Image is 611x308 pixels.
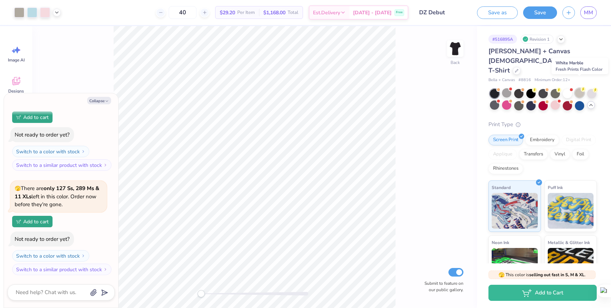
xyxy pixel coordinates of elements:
img: Add to cart [16,219,21,224]
div: Vinyl [550,149,570,160]
span: Puff Ink [548,184,563,191]
img: Back [448,41,462,56]
button: Collapse [87,97,111,104]
img: Metallic & Glitter Ink [548,248,594,284]
span: [PERSON_NAME] + Canvas [DEMOGRAPHIC_DATA]' Slouchy T-Shirt [488,47,589,75]
div: Back [451,59,460,66]
input: – – [169,6,197,19]
button: Save [523,6,557,19]
span: Minimum Order: 12 + [535,77,570,83]
label: Submit to feature on our public gallery. [421,280,463,293]
span: Bella + Canvas [488,77,515,83]
img: Switch to a color with stock [81,149,85,154]
button: Switch to a color with stock [12,146,89,157]
span: $1,168.00 [263,9,285,16]
img: Switch to a similar product with stock [103,163,108,167]
span: There are left in this color. Order now before they're gone. [15,185,99,208]
span: 🫣 [15,185,21,192]
span: Image AI [8,57,25,63]
span: $29.20 [220,9,235,16]
div: Revision 1 [521,35,553,44]
img: Switch to a similar product with stock [103,267,108,272]
strong: only 127 Ss, 289 Ms & 11 XLs [15,185,99,200]
span: Designs [8,88,24,94]
span: Fresh Prints Flash Color [556,66,602,72]
div: Screen Print [488,135,523,145]
span: Total [288,9,298,16]
button: Add to cart [12,216,53,227]
div: Digital Print [561,135,596,145]
div: Transfers [519,149,548,160]
button: Switch to a similar product with stock [12,159,111,171]
button: Switch to a color with stock [12,250,89,262]
div: Foil [572,149,589,160]
button: Add to Cart [488,285,597,301]
a: MM [580,6,597,19]
span: 🫣 [498,272,505,278]
input: Untitled Design [414,5,466,20]
img: Neon Ink [492,248,538,284]
div: Not ready to order yet? [15,131,70,138]
div: Embroidery [525,135,559,145]
div: Rhinestones [488,163,523,174]
span: This color is . [498,272,586,278]
button: Add to cart [12,111,53,123]
strong: selling out fast in S, M & XL [529,272,585,278]
div: White Marble [552,58,608,74]
div: Not ready to order yet? [15,235,70,243]
span: # 8816 [518,77,531,83]
img: Switch to a color with stock [81,254,85,258]
span: MM [584,9,593,17]
span: Standard [492,184,511,191]
div: # 516895A [488,35,517,44]
span: Per Item [237,9,255,16]
button: Save as [477,6,518,19]
span: Neon Ink [492,239,509,246]
div: Print Type [488,120,597,129]
img: Puff Ink [548,193,594,229]
span: Free [396,10,403,15]
div: Accessibility label [198,290,205,297]
span: [DATE] - [DATE] [353,9,392,16]
div: Applique [488,149,517,160]
button: Switch to a similar product with stock [12,264,111,275]
img: Standard [492,193,538,229]
span: Metallic & Glitter Ink [548,239,590,246]
span: Est. Delivery [313,9,340,16]
img: Add to cart [16,115,21,119]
